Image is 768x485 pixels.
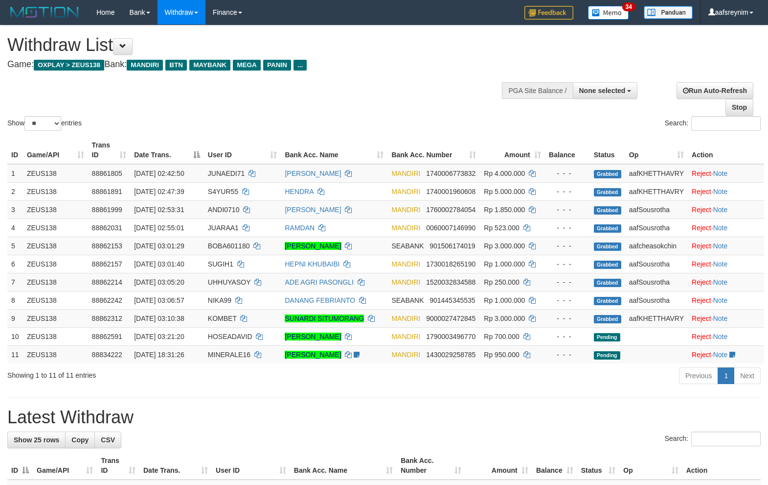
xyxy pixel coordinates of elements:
span: Copy 9000027472845 to clipboard [426,315,475,322]
span: Rp 950.000 [484,351,519,359]
th: User ID: activate to sort column ascending [212,452,290,480]
td: 6 [7,255,23,273]
span: MANDIRI [391,170,420,177]
td: 3 [7,200,23,218]
td: · [688,273,764,291]
a: Run Auto-Refresh [677,82,753,99]
td: · [688,327,764,345]
th: Op: activate to sort column ascending [625,136,688,164]
span: [DATE] 03:01:40 [134,260,184,268]
td: ZEUS138 [23,200,88,218]
th: Bank Acc. Number: activate to sort column ascending [387,136,480,164]
a: Reject [692,206,711,214]
th: Amount: activate to sort column ascending [465,452,532,480]
th: User ID: activate to sort column ascending [204,136,281,164]
span: [DATE] 02:55:01 [134,224,184,232]
span: Pending [594,351,620,360]
div: - - - [549,277,586,287]
td: · [688,309,764,327]
span: Rp 523.000 [484,224,519,232]
span: 88862214 [92,278,122,286]
span: SEABANK [391,296,424,304]
span: MANDIRI [391,333,420,340]
span: Grabbed [594,261,621,269]
span: MINERALE16 [208,351,250,359]
span: Rp 250.000 [484,278,519,286]
span: Rp 1.000.000 [484,260,525,268]
a: SUNARDI SITUMORANG [285,315,364,322]
div: Showing 1 to 11 of 11 entries [7,366,313,380]
label: Show entries [7,116,82,131]
td: 1 [7,164,23,183]
span: Copy [71,436,89,444]
span: Rp 4.000.000 [484,170,525,177]
span: Rp 3.000.000 [484,242,525,250]
th: Bank Acc. Name: activate to sort column ascending [281,136,387,164]
span: Rp 1.850.000 [484,206,525,214]
td: 7 [7,273,23,291]
td: ZEUS138 [23,237,88,255]
td: aafSousrotha [625,218,688,237]
td: 9 [7,309,23,327]
span: BTN [165,60,187,71]
div: PGA Site Balance / [502,82,572,99]
span: Grabbed [594,242,621,251]
td: aafKHETTHAVRY [625,309,688,327]
span: Copy 1740006773832 to clipboard [426,170,475,177]
div: - - - [549,295,586,305]
img: Button%20Memo.svg [588,6,629,20]
span: Copy 0060007146990 to clipboard [426,224,475,232]
td: aafSousrotha [625,200,688,218]
div: - - - [549,350,586,360]
td: aafSousrotha [625,291,688,309]
div: - - - [549,332,586,341]
img: MOTION_logo.png [7,5,82,20]
th: Status [590,136,625,164]
select: Showentries [24,116,61,131]
h1: Withdraw List [7,35,502,55]
a: 1 [718,367,734,384]
th: Action [682,452,761,480]
td: aafcheasokchin [625,237,688,255]
a: CSV [94,432,121,448]
td: 5 [7,237,23,255]
span: [DATE] 03:06:57 [134,296,184,304]
a: Reject [692,260,711,268]
span: CSV [101,436,115,444]
span: [DATE] 03:01:29 [134,242,184,250]
td: ZEUS138 [23,255,88,273]
span: Copy 1430029258785 to clipboard [426,351,475,359]
img: panduan.png [644,6,693,19]
span: 88862031 [92,224,122,232]
span: Grabbed [594,279,621,287]
th: Balance [545,136,590,164]
th: Status: activate to sort column ascending [577,452,620,480]
td: aafSousrotha [625,273,688,291]
span: MAYBANK [189,60,230,71]
th: Bank Acc. Number: activate to sort column ascending [397,452,465,480]
span: [DATE] 03:05:20 [134,278,184,286]
span: PANIN [263,60,291,71]
span: 88861999 [92,206,122,214]
span: Rp 700.000 [484,333,519,340]
span: Grabbed [594,315,621,323]
td: · [688,182,764,200]
span: [DATE] 02:53:31 [134,206,184,214]
span: 88862153 [92,242,122,250]
span: Rp 1.000.000 [484,296,525,304]
button: None selected [573,82,638,99]
span: 88861891 [92,188,122,195]
span: MANDIRI [391,278,420,286]
span: HOSEADAVID [208,333,252,340]
span: UHHUYASOY [208,278,250,286]
td: ZEUS138 [23,327,88,345]
div: - - - [549,314,586,323]
td: · [688,200,764,218]
td: 10 [7,327,23,345]
div: - - - [549,187,586,196]
a: [PERSON_NAME] [285,333,341,340]
th: ID [7,136,23,164]
h1: Latest Withdraw [7,408,761,427]
span: MEGA [233,60,261,71]
td: aafKHETTHAVRY [625,164,688,183]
